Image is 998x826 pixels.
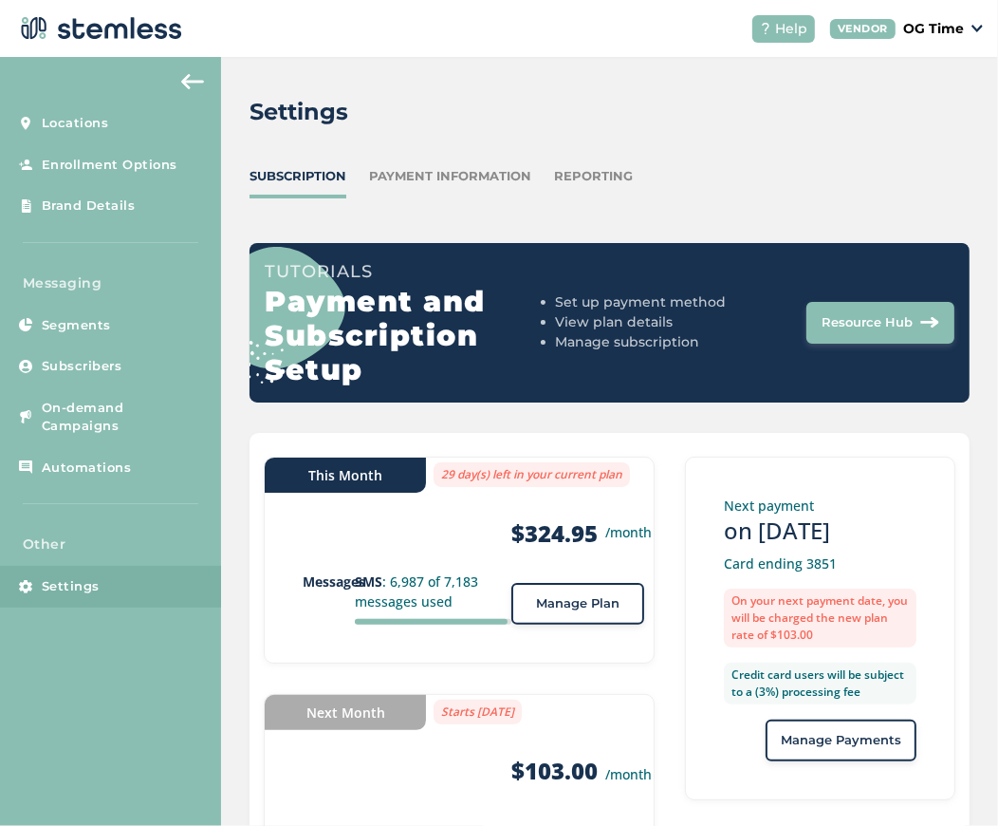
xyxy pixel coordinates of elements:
h2: Settings [249,95,348,129]
div: Next Month [265,695,426,730]
div: Subscription [249,167,346,186]
div: Reporting [554,167,633,186]
img: circle_dots-9438f9e3.svg [221,247,345,383]
iframe: Chat Widget [903,735,998,826]
h3: Tutorials [265,258,547,285]
span: Manage Payments [781,731,901,750]
li: Manage subscription [556,332,781,352]
p: : 6,987 of 7,183 messages used [355,572,511,611]
span: Resource Hub [822,313,913,332]
div: Payment Information [369,167,531,186]
img: icon-arrow-back-accent-c549486e.svg [181,74,204,89]
small: /month [605,765,652,783]
p: Card ending 3851 [724,554,916,573]
button: Resource Hub [806,302,954,344]
span: Subscribers [42,357,122,376]
p: OG Time [903,19,964,39]
li: Set up payment method [556,292,781,312]
label: On your next payment date, you will be charged the new plan rate of $103.00 [724,589,916,648]
label: Starts [DATE] [434,700,522,724]
span: Enrollment Options [42,156,177,175]
span: Locations [42,114,109,133]
div: VENDOR [830,19,896,39]
span: Brand Details [42,197,136,216]
p: Next payment [724,496,916,516]
button: Manage Plan [511,583,644,625]
span: On-demand Campaigns [42,399,203,436]
img: icon-help-white-03924b79.svg [760,23,771,34]
span: Segments [42,316,111,335]
strong: $324.95 [511,518,598,549]
li: View plan details [556,312,781,332]
img: logo-dark-0685b13c.svg [15,9,182,47]
h3: on [DATE] [724,516,916,546]
strong: $103.00 [511,755,598,786]
img: icon_down-arrow-small-66adaf34.svg [971,25,983,32]
strong: SMS [355,573,382,591]
span: Settings [42,577,100,596]
label: Credit card users will be subject to a (3%) processing fee [724,663,916,704]
span: Help [775,19,807,39]
span: Automations [42,459,132,478]
button: Manage Payments [766,720,916,761]
small: /month [605,522,652,542]
p: Messages [303,572,355,591]
span: Manage Plan [536,594,619,613]
div: This Month [265,458,426,493]
h2: Payment and Subscription Setup [265,285,547,387]
label: 29 day(s) left in your current plan [434,462,630,487]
